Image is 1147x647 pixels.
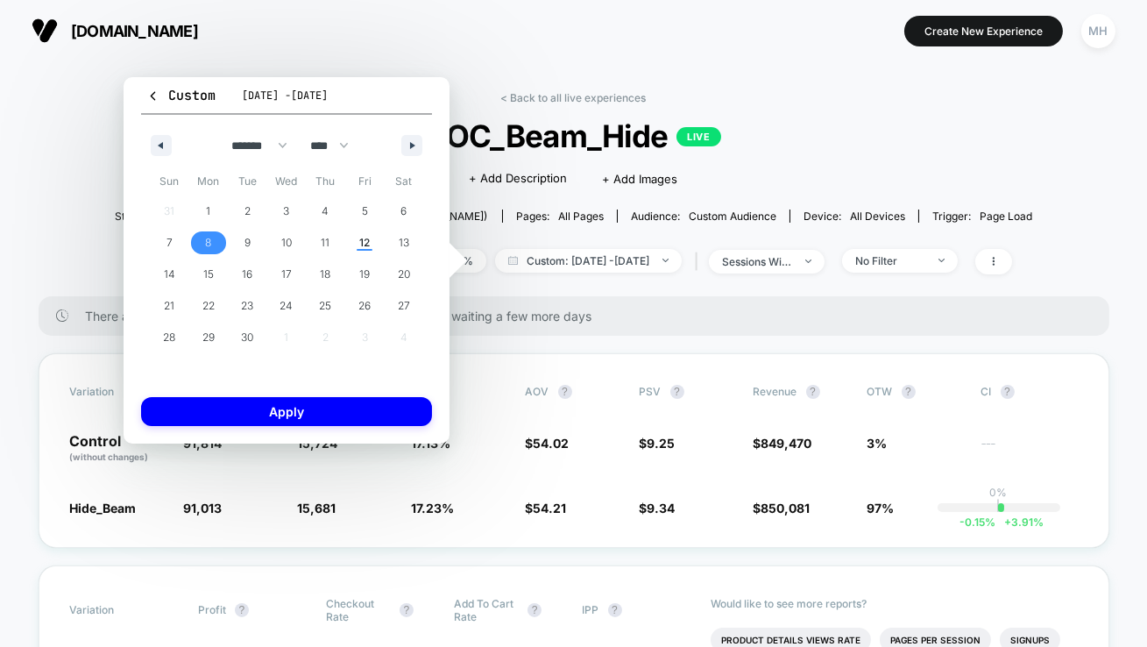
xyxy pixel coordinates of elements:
img: end [805,260,811,263]
button: MH [1076,13,1121,49]
button: ? [806,385,820,399]
button: 15 [189,259,229,290]
span: 18 [321,259,331,290]
span: IPP [583,603,599,616]
span: 27 [398,290,410,322]
div: Pages: [516,210,604,223]
span: 15,681 [298,501,336,515]
span: 850,081 [761,501,811,515]
span: 21 [164,290,174,322]
div: Audience: [631,210,776,223]
span: 9.34 [648,501,676,515]
span: --- [981,438,1078,464]
span: Revenue [754,385,797,398]
button: ? [400,603,414,617]
span: AOV [526,385,549,398]
button: 6 [384,196,423,227]
button: 10 [267,227,307,259]
span: 54.21 [534,501,567,515]
span: 28 [163,322,175,353]
span: 11 [322,227,330,259]
span: all devices [850,210,905,223]
span: $ [526,501,567,515]
button: 24 [267,290,307,322]
span: Mon [189,167,229,196]
span: -0.15 % [959,515,995,529]
button: 21 [150,290,189,322]
button: Create New Experience [904,16,1063,46]
span: PSV [640,385,662,398]
span: Add To Cart Rate [454,597,519,623]
span: There are still no statistically significant results. We recommend waiting a few more days [86,309,1074,323]
button: 18 [306,259,345,290]
span: Checkout Rate [326,597,391,623]
span: + Add Images [603,172,678,186]
span: Page Load [980,210,1032,223]
button: 4 [306,196,345,227]
img: calendar [508,256,518,265]
button: 19 [345,259,385,290]
img: end [662,259,669,262]
span: 91,013 [184,501,223,515]
span: 54.02 [534,436,570,451]
button: 9 [228,227,267,259]
span: 23 [241,290,253,322]
span: 2 [244,196,251,227]
button: 25 [306,290,345,322]
span: (without changes) [70,451,149,462]
span: 3% [867,436,888,451]
span: 14 [164,259,175,290]
button: 2 [228,196,267,227]
span: 16 [242,259,252,290]
span: 25 [320,290,332,322]
span: Variation [70,385,166,399]
button: 28 [150,322,189,353]
button: Custom[DATE] -[DATE] [141,86,432,115]
span: 5 [362,196,368,227]
span: all pages [558,210,604,223]
span: 12 [359,227,370,259]
button: 23 [228,290,267,322]
img: Visually logo [32,18,58,44]
button: 26 [345,290,385,322]
span: + [1004,515,1011,529]
span: 17 [281,259,292,290]
span: 1 [206,196,210,227]
a: < Back to all live experiences [501,91,647,104]
button: ? [558,385,572,399]
span: Custom: [DATE] - [DATE] [495,249,682,273]
span: Thu [306,167,345,196]
span: Tue [228,167,267,196]
p: 0% [990,486,1008,499]
span: 24 [280,290,293,322]
button: 20 [384,259,423,290]
span: 19 [359,259,370,290]
span: Sat [384,167,423,196]
button: ? [1001,385,1015,399]
span: Wed [267,167,307,196]
button: 14 [150,259,189,290]
span: 9.25 [648,436,676,451]
span: 3 [283,196,289,227]
span: 4 [322,196,329,227]
span: 26 [358,290,371,322]
span: $ [640,436,676,451]
button: 12 [345,227,385,259]
span: Device: [789,210,918,223]
span: 30 [241,322,253,353]
button: [DOMAIN_NAME] [26,17,203,45]
span: + Add Description [470,170,568,188]
button: ? [670,385,684,399]
span: Hide_Beam [70,501,137,515]
button: 3 [267,196,307,227]
button: 22 [189,290,229,322]
span: 15 [203,259,214,290]
span: 17.23 % [412,501,455,515]
img: end [938,259,945,262]
p: LIVE [676,127,720,146]
span: 7 [166,227,173,259]
div: No Filter [855,254,925,267]
span: [DATE] - [DATE] [242,89,328,103]
span: | [690,249,709,274]
span: 9 [244,227,251,259]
